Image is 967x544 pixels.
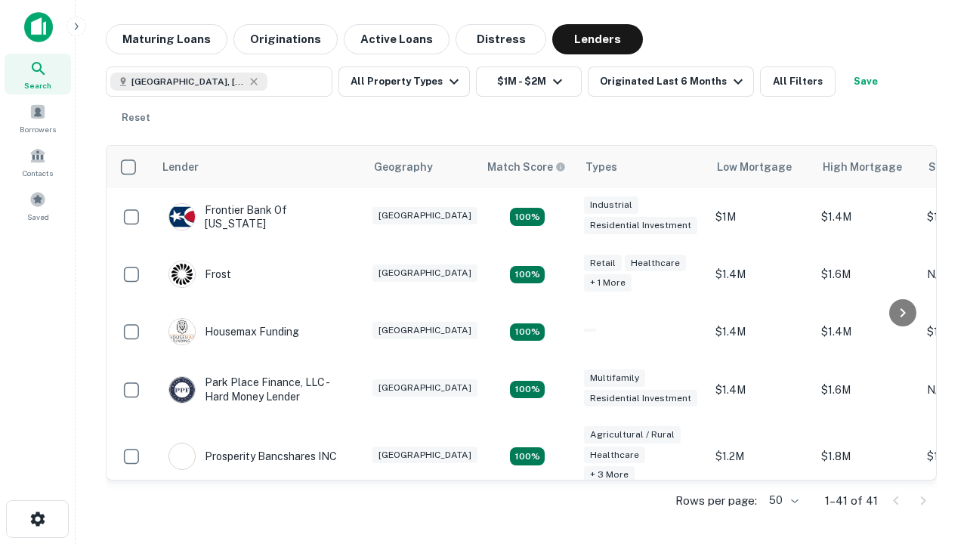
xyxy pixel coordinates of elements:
[584,217,697,234] div: Residential Investment
[131,75,245,88] span: [GEOGRAPHIC_DATA], [GEOGRAPHIC_DATA], [GEOGRAPHIC_DATA]
[510,208,545,226] div: Matching Properties: 4, hasApolloMatch: undefined
[372,379,477,397] div: [GEOGRAPHIC_DATA]
[510,266,545,284] div: Matching Properties: 4, hasApolloMatch: undefined
[478,146,576,188] th: Capitalize uses an advanced AI algorithm to match your search with the best lender. The match sco...
[112,103,160,133] button: Reset
[372,447,477,464] div: [GEOGRAPHIC_DATA]
[708,360,814,418] td: $1.4M
[814,146,919,188] th: High Mortgage
[24,79,51,91] span: Search
[153,146,365,188] th: Lender
[487,159,566,175] div: Capitalize uses an advanced AI algorithm to match your search with the best lender. The match sco...
[814,419,919,495] td: $1.8M
[600,73,747,91] div: Originated Last 6 Months
[5,54,71,94] a: Search
[708,303,814,360] td: $1.4M
[825,492,878,510] p: 1–41 of 41
[584,196,638,214] div: Industrial
[584,369,645,387] div: Multifamily
[584,274,632,292] div: + 1 more
[233,24,338,54] button: Originations
[891,423,967,496] iframe: Chat Widget
[588,66,754,97] button: Originated Last 6 Months
[625,255,686,272] div: Healthcare
[823,158,902,176] div: High Mortgage
[552,24,643,54] button: Lenders
[168,203,350,230] div: Frontier Bank Of [US_STATE]
[27,211,49,223] span: Saved
[708,419,814,495] td: $1.2M
[23,167,53,179] span: Contacts
[708,246,814,303] td: $1.4M
[760,66,836,97] button: All Filters
[576,146,708,188] th: Types
[169,261,195,287] img: picture
[168,318,299,345] div: Housemax Funding
[169,444,195,469] img: picture
[344,24,450,54] button: Active Loans
[5,141,71,182] a: Contacts
[814,303,919,360] td: $1.4M
[584,466,635,484] div: + 3 more
[168,376,350,403] div: Park Place Finance, LLC - Hard Money Lender
[585,158,617,176] div: Types
[374,158,433,176] div: Geography
[106,24,227,54] button: Maturing Loans
[476,66,582,97] button: $1M - $2M
[675,492,757,510] p: Rows per page:
[372,264,477,282] div: [GEOGRAPHIC_DATA]
[814,360,919,418] td: $1.6M
[372,322,477,339] div: [GEOGRAPHIC_DATA]
[814,246,919,303] td: $1.6M
[5,185,71,226] a: Saved
[584,390,697,407] div: Residential Investment
[584,447,645,464] div: Healthcare
[365,146,478,188] th: Geography
[510,381,545,399] div: Matching Properties: 4, hasApolloMatch: undefined
[168,261,231,288] div: Frost
[510,447,545,465] div: Matching Properties: 7, hasApolloMatch: undefined
[487,159,563,175] h6: Match Score
[20,123,56,135] span: Borrowers
[162,158,199,176] div: Lender
[5,97,71,138] a: Borrowers
[456,24,546,54] button: Distress
[708,188,814,246] td: $1M
[814,188,919,246] td: $1.4M
[372,207,477,224] div: [GEOGRAPHIC_DATA]
[584,426,681,444] div: Agricultural / Rural
[708,146,814,188] th: Low Mortgage
[169,319,195,345] img: picture
[24,12,53,42] img: capitalize-icon.png
[763,490,801,512] div: 50
[169,377,195,403] img: picture
[169,204,195,230] img: picture
[842,66,890,97] button: Save your search to get updates of matches that match your search criteria.
[338,66,470,97] button: All Property Types
[584,255,622,272] div: Retail
[168,443,337,470] div: Prosperity Bancshares INC
[510,323,545,342] div: Matching Properties: 4, hasApolloMatch: undefined
[717,158,792,176] div: Low Mortgage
